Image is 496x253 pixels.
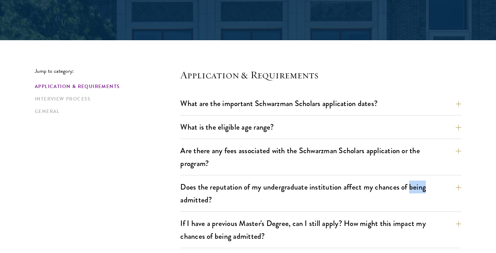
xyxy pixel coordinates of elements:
[35,95,176,103] a: Interview Process
[180,143,461,171] button: Are there any fees associated with the Schwarzman Scholars application or the program?
[180,68,461,82] h4: Application & Requirements
[35,83,176,90] a: Application & Requirements
[180,179,461,208] button: Does the reputation of my undergraduate institution affect my chances of being admitted?
[180,96,461,111] button: What are the important Schwarzman Scholars application dates?
[180,216,461,244] button: If I have a previous Master's Degree, can I still apply? How might this impact my chances of bein...
[35,108,176,115] a: General
[180,119,461,135] button: What is the eligible age range?
[35,68,180,74] p: Jump to category:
